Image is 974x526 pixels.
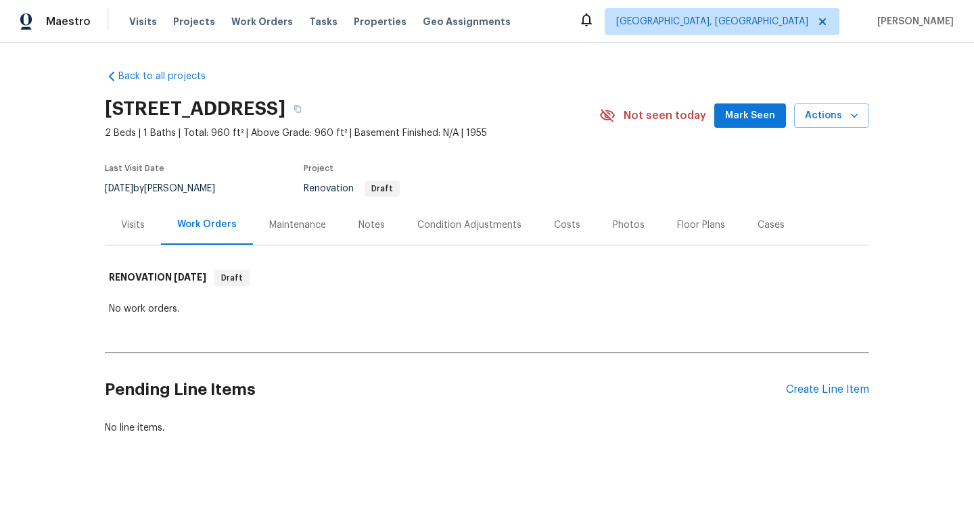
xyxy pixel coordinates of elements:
[216,271,248,285] span: Draft
[105,126,599,140] span: 2 Beds | 1 Baths | Total: 960 ft² | Above Grade: 960 ft² | Basement Finished: N/A | 1955
[269,218,326,232] div: Maintenance
[354,15,407,28] span: Properties
[231,15,293,28] span: Work Orders
[358,218,385,232] div: Notes
[616,15,808,28] span: [GEOGRAPHIC_DATA], [GEOGRAPHIC_DATA]
[285,97,310,121] button: Copy Address
[794,103,869,128] button: Actions
[105,70,235,83] a: Back to all projects
[872,15,954,28] span: [PERSON_NAME]
[554,218,580,232] div: Costs
[173,15,215,28] span: Projects
[105,421,869,435] div: No line items.
[174,272,206,282] span: [DATE]
[105,102,285,116] h2: [STREET_ADDRESS]
[46,15,91,28] span: Maestro
[105,256,869,300] div: RENOVATION [DATE]Draft
[786,383,869,396] div: Create Line Item
[129,15,157,28] span: Visits
[304,184,400,193] span: Renovation
[805,107,858,124] span: Actions
[677,218,725,232] div: Floor Plans
[109,270,206,286] h6: RENOVATION
[105,184,133,193] span: [DATE]
[105,164,164,172] span: Last Visit Date
[121,218,145,232] div: Visits
[714,103,786,128] button: Mark Seen
[417,218,521,232] div: Condition Adjustments
[613,218,645,232] div: Photos
[366,185,398,193] span: Draft
[423,15,511,28] span: Geo Assignments
[304,164,333,172] span: Project
[105,181,231,197] div: by [PERSON_NAME]
[758,218,785,232] div: Cases
[309,17,338,26] span: Tasks
[725,107,775,124] span: Mark Seen
[105,358,786,421] h2: Pending Line Items
[177,218,237,231] div: Work Orders
[624,109,706,122] span: Not seen today
[109,302,865,316] div: No work orders.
